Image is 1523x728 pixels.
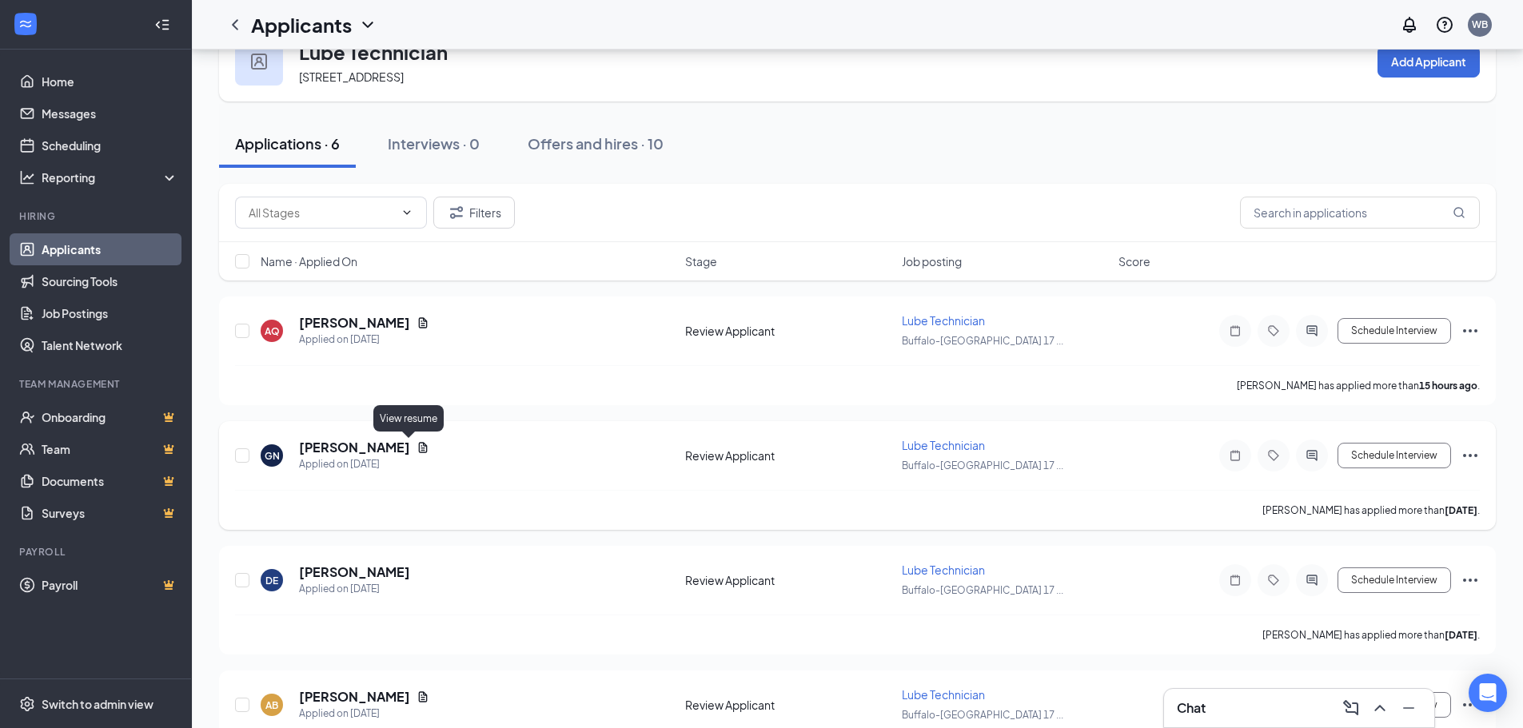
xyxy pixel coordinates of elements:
[1399,698,1418,718] svg: Minimize
[42,297,178,329] a: Job Postings
[902,438,985,452] span: Lube Technician
[19,377,175,391] div: Team Management
[1177,699,1206,717] h3: Chat
[902,335,1063,347] span: Buffalo-[GEOGRAPHIC_DATA] 17 ...
[1367,695,1393,721] button: ChevronUp
[299,38,448,66] h3: Lube Technician
[42,569,178,601] a: PayrollCrown
[265,449,280,463] div: GN
[417,690,429,703] svg: Document
[1342,698,1361,718] svg: ComposeMessage
[299,706,429,722] div: Applied on [DATE]
[42,401,178,433] a: OnboardingCrown
[401,206,413,219] svg: ChevronDown
[447,203,466,222] svg: Filter
[1226,449,1245,462] svg: Note
[1237,379,1480,392] p: [PERSON_NAME] has applied more than .
[299,439,410,456] h5: [PERSON_NAME]
[299,314,410,332] h5: [PERSON_NAME]
[1472,18,1488,31] div: WB
[1302,574,1322,587] svg: ActiveChat
[373,405,444,432] div: View resume
[249,204,394,221] input: All Stages
[1262,503,1480,517] p: [PERSON_NAME] has applied more than .
[1262,628,1480,642] p: [PERSON_NAME] has applied more than .
[1226,574,1245,587] svg: Note
[417,316,429,329] svg: Document
[42,233,178,265] a: Applicants
[42,97,178,129] a: Messages
[1338,695,1364,721] button: ComposeMessage
[1461,571,1480,590] svg: Ellipses
[42,265,178,297] a: Sourcing Tools
[1419,380,1477,392] b: 15 hours ago
[528,133,664,153] div: Offers and hires · 10
[1435,15,1454,34] svg: QuestionInfo
[265,698,278,712] div: AB
[265,324,280,338] div: AQ
[388,133,480,153] div: Interviews · 0
[417,441,429,454] svg: Document
[42,169,179,185] div: Reporting
[235,133,340,153] div: Applications · 6
[42,497,178,529] a: SurveysCrown
[1338,567,1451,593] button: Schedule Interview
[299,688,410,706] h5: [PERSON_NAME]
[902,563,985,577] span: Lube Technician
[902,584,1063,596] span: Buffalo-[GEOGRAPHIC_DATA] 17 ...
[1338,318,1451,344] button: Schedule Interview
[251,11,352,38] h1: Applicants
[225,15,245,34] svg: ChevronLeft
[902,687,985,702] span: Lube Technician
[902,253,962,269] span: Job posting
[1377,46,1480,78] button: Add Applicant
[433,197,515,229] button: Filter Filters
[1461,446,1480,465] svg: Ellipses
[1445,504,1477,516] b: [DATE]
[18,16,34,32] svg: WorkstreamLogo
[685,697,892,713] div: Review Applicant
[685,323,892,339] div: Review Applicant
[1396,695,1421,721] button: Minimize
[42,465,178,497] a: DocumentsCrown
[685,253,717,269] span: Stage
[1370,698,1389,718] svg: ChevronUp
[1264,324,1283,337] svg: Tag
[1264,449,1283,462] svg: Tag
[685,448,892,463] div: Review Applicant
[1264,574,1283,587] svg: Tag
[299,581,410,597] div: Applied on [DATE]
[1118,253,1150,269] span: Score
[1338,443,1451,468] button: Schedule Interview
[1453,206,1465,219] svg: MagnifyingGlass
[902,313,985,328] span: Lube Technician
[42,66,178,97] a: Home
[19,696,35,712] svg: Settings
[1445,629,1477,641] b: [DATE]
[42,129,178,161] a: Scheduling
[42,329,178,361] a: Talent Network
[902,459,1063,471] span: Buffalo-[GEOGRAPHIC_DATA] 17 ...
[1302,324,1322,337] svg: ActiveChat
[685,572,892,588] div: Review Applicant
[42,433,178,465] a: TeamCrown
[299,332,429,348] div: Applied on [DATE]
[154,17,170,33] svg: Collapse
[265,574,278,587] div: DE
[42,696,153,712] div: Switch to admin view
[1226,324,1245,337] svg: Note
[19,169,35,185] svg: Analysis
[251,54,267,70] img: user icon
[358,15,377,34] svg: ChevronDown
[299,70,404,84] span: [STREET_ADDRESS]
[1240,197,1480,229] input: Search in applications
[1461,321,1480,340] svg: Ellipses
[299,563,410,581] h5: [PERSON_NAME]
[1400,15,1419,34] svg: Notifications
[1461,695,1480,714] svg: Ellipses
[19,545,175,559] div: Payroll
[1302,449,1322,462] svg: ActiveChat
[19,209,175,223] div: Hiring
[261,253,357,269] span: Name · Applied On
